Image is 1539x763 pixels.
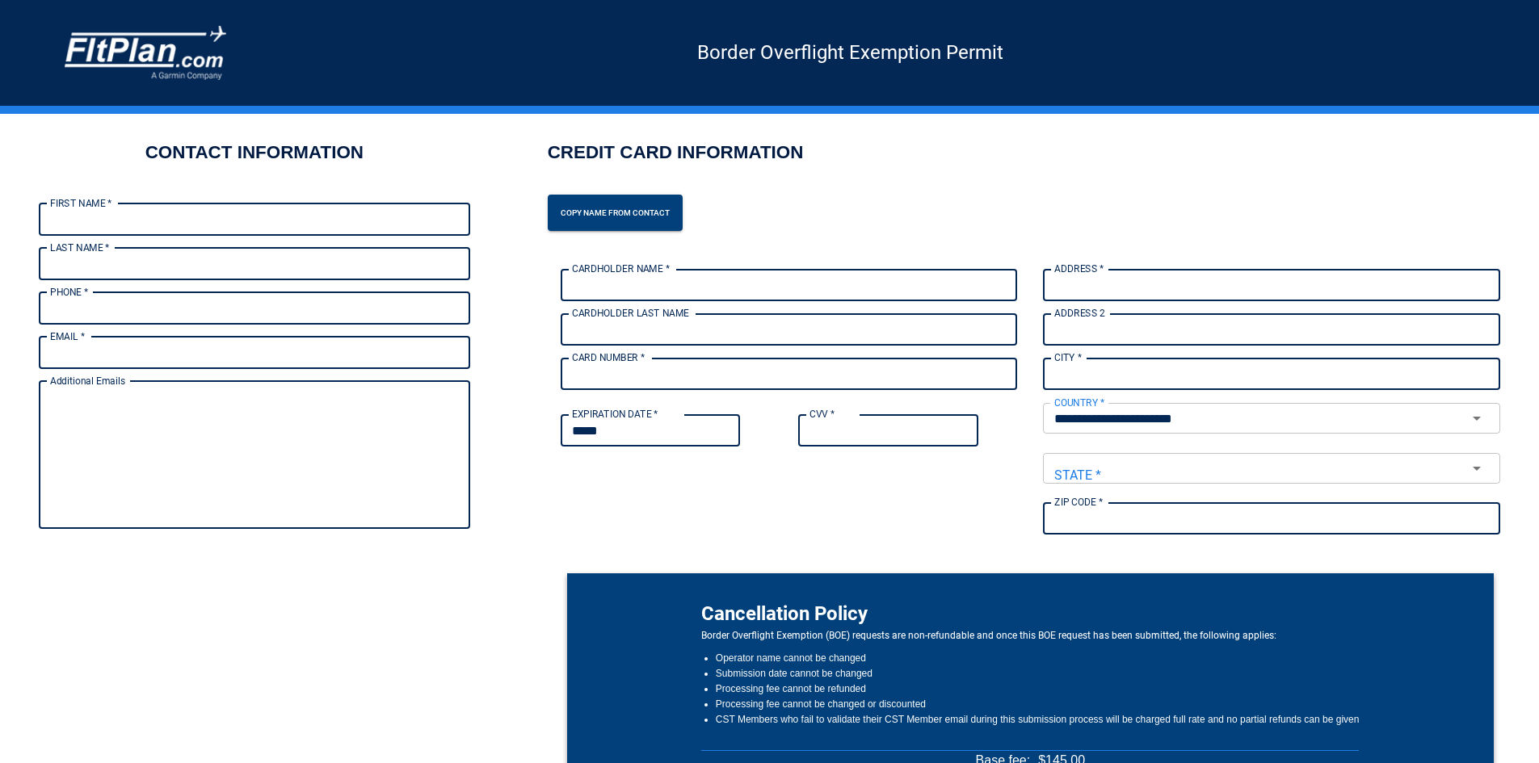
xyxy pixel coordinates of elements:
[701,628,1359,644] span: Border Overflight Exemption (BOE) requests are non-refundable and once this BOE request has been ...
[572,306,689,320] label: CARDHOLDER LAST NAME
[548,140,804,178] h2: CREDIT CARD INFORMATION
[1458,407,1495,430] button: Open
[1054,306,1105,320] label: ADDRESS 2
[50,241,110,254] label: LAST NAME *
[65,26,226,80] img: COMPANY LOGO
[50,531,459,547] p: Up to X email addresses separated by a comma
[226,52,1474,53] h5: Border Overflight Exemption Permit
[1054,396,1104,409] label: COUNTRY *
[716,666,1360,681] li: Submission date cannot be changed
[145,140,364,165] h2: CONTACT INFORMATION
[50,374,125,388] label: Additional Emails
[716,651,1360,666] li: Operator name cannot be changed
[716,681,1360,697] li: Processing fee cannot be refunded
[50,285,88,299] label: PHONE *
[1458,457,1495,480] button: Open
[50,196,112,210] label: FIRST NAME *
[548,195,683,231] button: Copy name from contact
[572,262,670,275] label: CARDHOLDER NAME *
[572,350,645,364] label: CARD NUMBER *
[1054,262,1104,275] label: ADDRESS *
[572,407,658,421] label: EXPIRATION DATE *
[716,712,1360,727] li: CST Members who fail to validate their CST Member email during this submission process will be ch...
[701,599,1359,628] p: Cancellation Policy
[50,329,85,343] label: EMAIL *
[716,697,1360,712] li: Processing fee cannot be changed or discounted
[809,407,835,421] label: CVV *
[1054,495,1103,509] label: ZIP CODE *
[1054,350,1082,364] label: CITY *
